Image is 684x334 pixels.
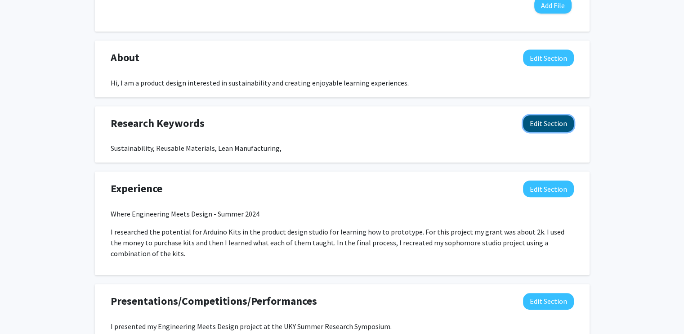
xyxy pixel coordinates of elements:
span: Experience [111,181,162,197]
span: Research Keywords [111,115,205,131]
p: I researched the potential for Arduino Kits in the product design studio for learning how to prot... [111,226,574,259]
button: Edit Research Keywords [523,115,574,132]
button: Edit Presentations/Competitions/Performances [523,293,574,310]
iframe: Chat [7,293,38,327]
button: Edit Experience [523,181,574,197]
span: About [111,50,139,66]
button: Edit About [523,50,574,66]
div: I presented my Engineering Meets Design project at the UKY Summer Research Symposium. [111,321,574,332]
div: Sustainability, Reusable Materials, Lean Manufacturing, [111,143,574,153]
p: Where Engineering Meets Design - Summer 2024 [111,208,574,219]
div: Hi, I am a product design interested in sustainability and creating enjoyable learning experiences. [111,77,574,88]
span: Presentations/Competitions/Performances [111,293,317,309]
